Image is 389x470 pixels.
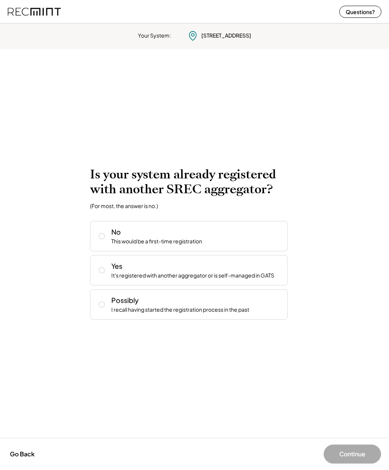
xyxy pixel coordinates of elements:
div: Your System: [138,32,171,39]
div: This would be a first-time registration [111,238,202,245]
div: No [111,227,121,237]
button: Questions? [339,6,381,18]
div: [STREET_ADDRESS] [201,32,251,39]
button: Continue [324,445,381,464]
button: Go Back [8,446,37,462]
h2: Is your system already registered with another SREC aggregator? [90,167,299,197]
div: It's registered with another aggregator or is self-managed in GATS [111,272,274,279]
img: recmint-logotype%403x%20%281%29.jpeg [8,2,61,22]
div: Yes [111,261,122,271]
div: (For most, the answer is no.) [90,202,158,209]
div: I recall having started the registration process in the past [111,306,249,314]
div: Possibly [111,295,139,305]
